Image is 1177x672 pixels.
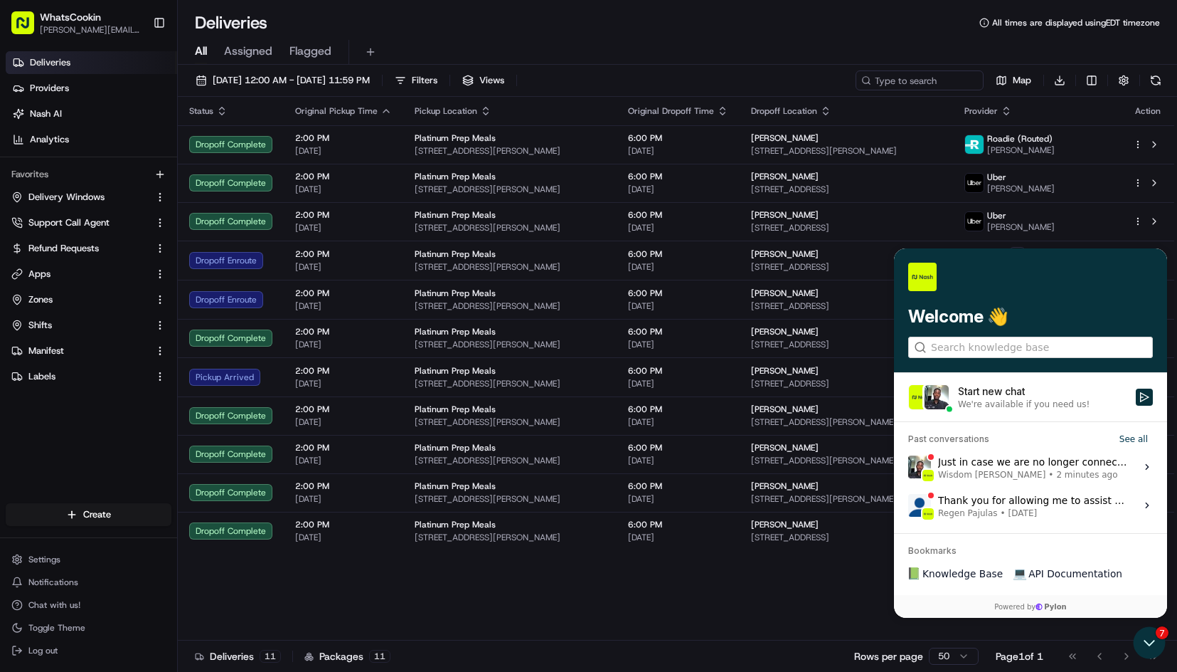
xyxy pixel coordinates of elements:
span: 2:00 PM [295,132,392,144]
span: Zones [28,293,53,306]
span: [DATE] [295,339,392,350]
span: Platinum Prep Meals [415,442,496,453]
span: 2:00 PM [295,404,392,415]
span: [STREET_ADDRESS] [751,300,942,312]
span: [STREET_ADDRESS][PERSON_NAME] [415,455,605,466]
span: [PERSON_NAME] [987,183,1055,194]
input: Type to search [856,70,984,90]
span: Filters [412,74,437,87]
button: WhatsCookin [40,10,101,24]
span: [DATE] [628,222,728,233]
span: [STREET_ADDRESS][PERSON_NAME] [415,416,605,428]
span: 6:00 PM [628,481,728,492]
span: [PERSON_NAME] [751,248,819,260]
span: Views [479,74,504,87]
span: 6:00 PM [628,404,728,415]
span: [PERSON_NAME] [987,221,1055,233]
span: [STREET_ADDRESS] [751,339,942,350]
span: [DATE] [295,145,392,157]
span: 6:00 PM [628,365,728,377]
span: [DATE] [295,184,392,195]
span: Pickup Location [415,105,477,117]
span: [STREET_ADDRESS][PERSON_NAME] [415,184,605,195]
span: [STREET_ADDRESS] [751,261,942,273]
button: Map [989,70,1038,90]
a: Nash AI [6,103,177,125]
button: Settings [6,550,171,569]
button: Create [6,503,171,526]
span: All times are displayed using EDT timezone [992,17,1160,28]
span: Assigned [224,43,272,60]
span: [PERSON_NAME] [987,145,1055,156]
span: [DATE] [628,455,728,466]
h1: Deliveries [195,11,267,34]
span: 6:00 PM [628,171,728,182]
span: [PERSON_NAME] [751,404,819,415]
span: [DATE] [628,532,728,543]
span: Nash AI [30,107,62,120]
span: 2:00 PM [295,442,392,453]
span: Original Dropoff Time [628,105,714,117]
span: Providers [30,82,69,95]
button: +1 [1009,247,1026,263]
button: Refund Requests [6,237,171,260]
span: [STREET_ADDRESS][PERSON_NAME] [751,493,942,505]
iframe: Customer support window [894,248,1167,618]
a: Analytics [6,128,177,151]
span: 2:00 PM [295,326,392,337]
button: Chat with us! [6,595,171,615]
a: Labels [11,370,149,383]
button: Zones [6,288,171,311]
span: Map [1013,74,1031,87]
span: [DATE] [628,339,728,350]
span: Analytics [30,133,69,146]
span: All [195,43,207,60]
button: Apps [6,263,171,285]
span: Platinum Prep Meals [415,365,496,377]
span: Manifest [28,345,64,357]
a: Providers [6,77,177,100]
span: Roadie (Routed) [987,133,1053,145]
span: 6:00 PM [628,288,728,299]
span: 6:00 PM [628,209,728,221]
button: Log out [6,641,171,661]
button: Refresh [1146,70,1166,90]
span: Platinum Prep Meals [415,326,496,337]
span: Log out [28,645,58,656]
img: roadie-logo-v2.jpg [965,135,984,154]
span: Platinum Prep Meals [415,209,496,221]
span: [DATE] 12:00 AM - [DATE] 11:59 PM [213,74,370,87]
button: Views [456,70,511,90]
p: Rows per page [854,649,923,663]
span: 2:00 PM [295,365,392,377]
span: [STREET_ADDRESS] [751,532,942,543]
span: [STREET_ADDRESS][PERSON_NAME] [415,300,605,312]
span: [DATE] [628,261,728,273]
span: Labels [28,370,55,383]
span: Deliveries [30,56,70,69]
a: Support Call Agent [11,216,149,229]
span: [PERSON_NAME] [751,288,819,299]
span: Apps [28,268,50,280]
span: Platinum Prep Meals [415,519,496,530]
button: Support Call Agent [6,211,171,234]
span: Platinum Prep Meals [415,481,496,492]
span: [PERSON_NAME][EMAIL_ADDRESS][DOMAIN_NAME] [40,24,142,36]
div: Deliveries [195,649,281,663]
button: Toggle Theme [6,618,171,638]
a: Manifest [11,345,149,357]
button: Notifications [6,572,171,592]
img: uber-new-logo.jpeg [965,174,984,192]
